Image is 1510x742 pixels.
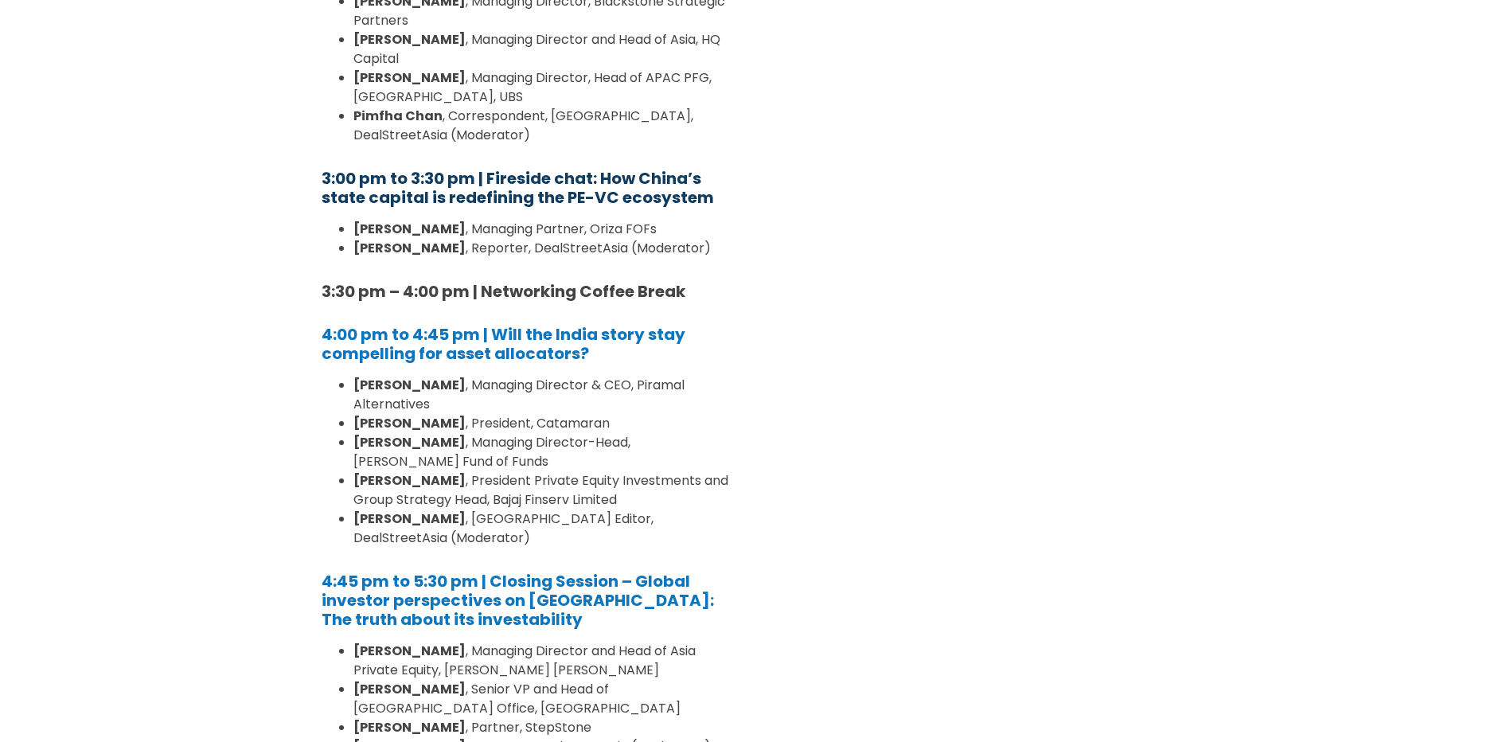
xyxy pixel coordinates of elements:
li: , Reporter, DealStreetAsia (Moderator) [353,239,735,258]
strong: [PERSON_NAME] [353,376,466,394]
strong: [PERSON_NAME] [353,642,466,660]
li: , Managing Director, Head of APAC PFG, [GEOGRAPHIC_DATA], UBS [353,68,735,107]
li: , President, Catamaran [353,414,735,433]
strong: [PERSON_NAME] [353,68,466,87]
strong: [PERSON_NAME] [353,30,466,49]
strong: [PERSON_NAME] [353,433,466,451]
strong: [PERSON_NAME] [353,471,466,490]
a: 3:00 pm to 3:30 pm | Fireside chat: How China’s state capital is redefining the PE-VC ecosystem [322,167,714,209]
a: 4:00 pm to 4:45 pm | Will the India story stay compelling for asset allocators? [322,323,685,365]
li: , Managing Director & CEO, Piramal Alternatives [353,376,735,414]
li: , Managing Director and Head of Asia Private Equity, [PERSON_NAME] [PERSON_NAME] [353,642,735,680]
li: , Senior VP and Head of [GEOGRAPHIC_DATA] Office, [GEOGRAPHIC_DATA] [353,680,735,718]
strong: [PERSON_NAME] [353,680,466,698]
li: , Managing Director-Head, [PERSON_NAME] Fund of Funds [353,433,735,471]
strong: 3:30 pm – 4:00 pm | Networking Coffee Break [322,280,685,303]
li: , President Private Equity Investments and Group Strategy Head, Bajaj Finserv Limited [353,471,735,510]
strong: Pimfha Chan [353,107,443,125]
li: , [GEOGRAPHIC_DATA] Editor, DealStreetAsia (Moderator) [353,510,735,548]
a: 4:45 pm to 5:30 pm | Closing Session – Global investor perspectives on [GEOGRAPHIC_DATA]: The tru... [322,570,714,631]
strong: [PERSON_NAME] [353,510,466,528]
strong: [PERSON_NAME] [353,239,466,257]
strong: [PERSON_NAME] [353,414,466,432]
li: , Managing Partner, Oriza FOFs [353,220,735,239]
strong: [PERSON_NAME] [353,718,466,736]
li: , Correspondent, [GEOGRAPHIC_DATA], DealStreetAsia (Moderator) [353,107,735,145]
li: , Partner, StepStone [353,718,735,737]
strong: [PERSON_NAME] [353,220,466,238]
li: , Managing Director and Head of Asia, HQ Capital [353,30,735,68]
